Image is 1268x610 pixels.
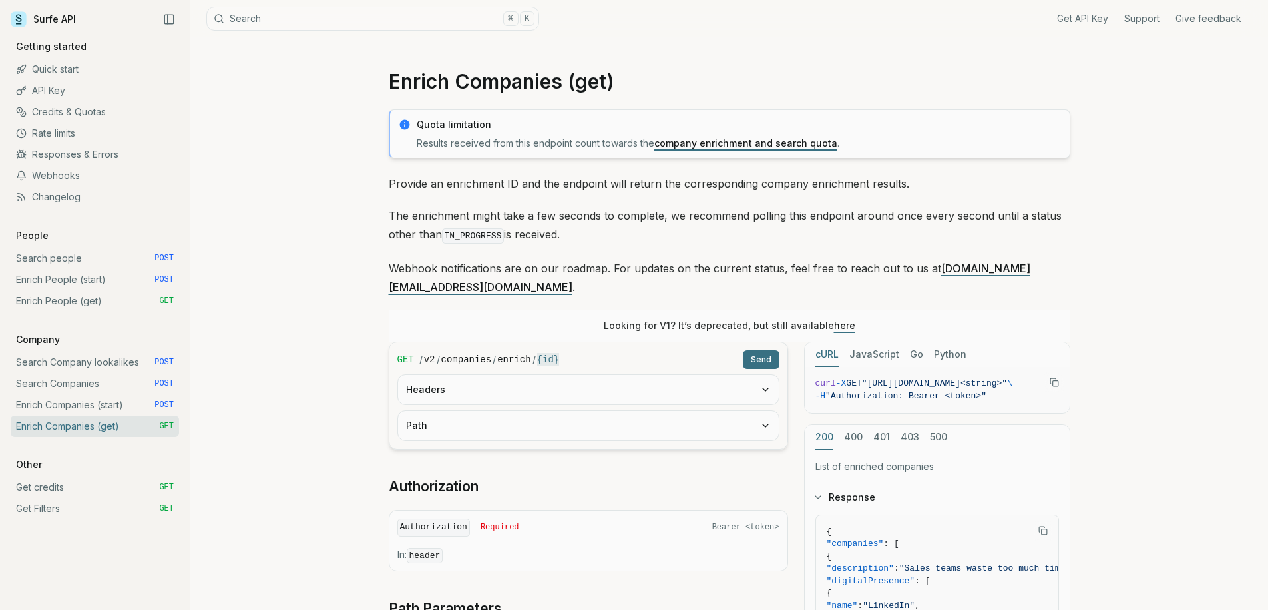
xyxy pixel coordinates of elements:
p: Quota limitation [417,118,1062,131]
a: Webhooks [11,165,179,186]
a: Enrich Companies (get) GET [11,416,179,437]
button: Python [934,342,966,367]
a: Give feedback [1175,12,1241,25]
p: The enrichment might take a few seconds to complete, we recommend polling this endpoint around on... [389,206,1070,246]
button: 400 [844,425,863,450]
span: POST [154,378,174,389]
span: \ [1007,378,1012,388]
code: {id} [537,353,560,366]
span: "companies" [827,539,884,549]
a: API Key [11,80,179,101]
a: here [834,320,855,331]
p: Results received from this endpoint count towards the . [417,137,1062,150]
span: GET [159,421,174,432]
button: Copy Text [1044,372,1064,392]
a: Get Filters GET [11,498,179,519]
span: / [493,353,496,366]
p: Getting started [11,40,92,53]
a: Enrich People (get) GET [11,290,179,312]
a: company enrichment and search quota [654,137,837,149]
button: Search⌘K [206,7,539,31]
a: Search Company lookalikes POST [11,352,179,373]
a: Changelog [11,186,179,208]
a: Search Companies POST [11,373,179,394]
button: Headers [398,375,779,404]
span: GET [159,503,174,514]
a: Support [1124,12,1160,25]
p: People [11,229,54,242]
span: : [ [883,539,899,549]
span: "description" [827,563,894,573]
button: Path [398,411,779,440]
span: -H [815,391,826,401]
span: POST [154,400,174,410]
button: Go [910,342,923,367]
span: curl [815,378,836,388]
code: header [407,548,443,563]
button: Copy Text [1033,521,1053,541]
span: : [894,563,899,573]
a: Enrich Companies (start) POST [11,394,179,416]
p: Company [11,333,65,346]
button: 500 [930,425,947,450]
code: Authorization [397,519,470,537]
span: / [437,353,440,366]
a: Authorization [389,477,479,496]
code: v2 [424,353,435,366]
span: Bearer <token> [712,522,779,533]
a: Surfe API [11,9,76,29]
button: 200 [815,425,833,450]
a: Responses & Errors [11,144,179,165]
code: companies [441,353,492,366]
span: { [827,588,832,598]
span: "Authorization: Bearer <token>" [825,391,986,401]
kbd: K [520,11,534,26]
a: Quick start [11,59,179,80]
p: Other [11,458,47,471]
span: Required [481,522,519,533]
span: "digitalPresence" [827,576,915,586]
span: POST [154,253,174,264]
a: Search people POST [11,248,179,269]
span: GET [846,378,861,388]
button: Send [743,350,779,369]
button: JavaScript [849,342,899,367]
a: Enrich People (start) POST [11,269,179,290]
span: GET [159,482,174,493]
button: Collapse Sidebar [159,9,179,29]
span: -X [836,378,847,388]
button: Response [805,480,1070,515]
p: Webhook notifications are on our roadmap. For updates on the current status, feel free to reach o... [389,259,1070,296]
code: enrich [497,353,530,366]
span: POST [154,274,174,285]
span: GET [397,353,414,366]
a: Get API Key [1057,12,1108,25]
code: IN_PROGRESS [442,228,505,244]
span: "[URL][DOMAIN_NAME]<string>" [862,378,1007,388]
span: GET [159,296,174,306]
kbd: ⌘ [503,11,518,26]
span: / [532,353,536,366]
span: : [ [915,576,930,586]
a: Get credits GET [11,477,179,498]
span: { [827,527,832,537]
a: Credits & Quotas [11,101,179,123]
a: Rate limits [11,123,179,144]
button: 401 [873,425,890,450]
span: POST [154,357,174,368]
p: List of enriched companies [815,460,1059,473]
h1: Enrich Companies (get) [389,69,1070,93]
button: cURL [815,342,839,367]
p: In: [397,548,779,563]
span: / [419,353,423,366]
p: Provide an enrichment ID and the endpoint will return the corresponding company enrichment results. [389,174,1070,193]
span: { [827,551,832,561]
p: Looking for V1? It’s deprecated, but still available [604,319,855,332]
button: 403 [901,425,919,450]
